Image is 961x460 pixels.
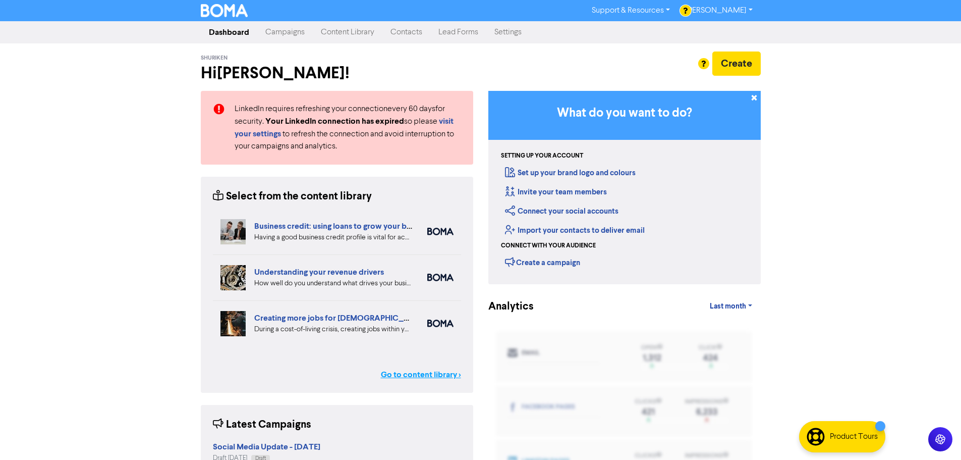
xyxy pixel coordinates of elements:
[488,91,761,284] div: Getting Started in BOMA
[505,168,636,178] a: Set up your brand logo and colours
[213,189,372,205] div: Select from the content library
[505,254,580,270] div: Create a campaign
[427,320,454,327] img: boma
[227,103,469,152] div: LinkedIn requires refreshing your connection every 60 days for security. so please to refresh the...
[201,64,473,83] h2: Hi [PERSON_NAME] !
[702,296,760,317] a: Last month
[257,22,313,42] a: Campaigns
[486,22,530,42] a: Settings
[201,4,248,17] img: BOMA Logo
[254,324,412,335] div: During a cost-of-living crisis, creating jobs within your local community is one of the most impo...
[505,226,645,235] a: Import your contacts to deliver email
[213,443,320,451] a: Social Media Update - [DATE]
[254,313,461,323] a: Creating more jobs for [DEMOGRAPHIC_DATA] workers
[201,55,228,62] span: Shuriken
[213,442,320,452] strong: Social Media Update - [DATE]
[712,52,761,76] button: Create
[505,207,618,216] a: Connect your social accounts
[834,351,961,460] iframe: Chat Widget
[265,116,404,126] strong: Your LinkedIn connection has expired
[235,118,454,138] a: visit your settings
[254,278,412,289] div: How well do you understand what drives your business revenue? We can help you review your numbers...
[584,3,678,19] a: Support & Resources
[430,22,486,42] a: Lead Forms
[501,151,583,161] div: Setting up your account
[213,417,311,433] div: Latest Campaigns
[513,414,737,438] div: Your analytics and insights will appear here after you have delivered campaigns and we've collect...
[201,22,257,42] a: Dashboard
[678,3,760,19] a: [PERSON_NAME]
[503,106,746,121] h3: What do you want to do?
[381,369,461,381] a: Go to content library >
[427,228,454,235] img: boma
[603,401,645,414] div: Analytics
[313,22,382,42] a: Content Library
[254,232,412,243] div: Having a good business credit profile is vital for accessing routes to funding. We look at six di...
[382,22,430,42] a: Contacts
[710,302,746,311] span: Last month
[254,267,384,277] a: Understanding your revenue drivers
[254,221,433,231] a: Business credit: using loans to grow your business
[488,299,521,315] div: Analytics
[427,274,454,281] img: boma_accounting
[501,241,596,250] div: Connect with your audience
[505,187,607,197] a: Invite your team members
